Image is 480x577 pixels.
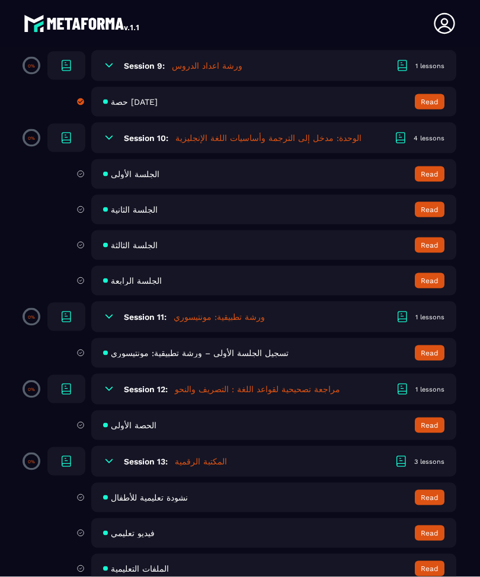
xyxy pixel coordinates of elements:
[111,528,155,538] span: فيديو تعليمي
[415,62,444,70] div: 1 lessons
[415,561,444,576] button: Read
[28,63,35,69] p: 0%
[28,136,35,141] p: 0%
[111,493,188,502] span: نشودة تعليمية للأطفال
[111,205,158,214] span: الجلسة الثانية
[415,94,444,110] button: Read
[414,134,444,143] div: 4 lessons
[175,456,227,467] h5: المكتبة الرقمية
[172,60,242,72] h5: ورشة اعداد الدروس
[24,12,141,36] img: logo
[28,387,35,392] p: 0%
[111,97,158,107] span: حصة [DATE]
[174,311,265,323] h5: ورشة تطبیقیة: مونتیسوري
[415,273,444,288] button: Read
[415,313,444,322] div: 1 lessons
[111,564,169,573] span: الملفات التعليمية
[414,457,444,466] div: 3 lessons
[415,525,444,541] button: Read
[124,61,165,70] h6: Session 9:
[175,383,340,395] h5: مراجعة تصحيحية لقواعد اللغة : التصريف والنحو
[111,421,156,430] span: الحصة الأولى
[111,276,162,286] span: الجلسة الرابعة
[111,241,158,250] span: الجلسة الثالثة
[415,385,444,394] div: 1 lessons
[415,418,444,433] button: Read
[28,315,35,320] p: 0%
[415,345,444,361] button: Read
[111,348,289,358] span: تسجيل الجلسة الأولى – ورشة تطبيقية: مونتيسوري
[28,459,35,464] p: 0%
[111,169,159,179] span: الجلسة الأولى
[124,312,167,322] h6: Session 11:
[415,490,444,505] button: Read
[415,202,444,217] button: Read
[124,133,168,143] h6: Session 10:
[124,384,168,394] h6: Session 12:
[124,457,168,466] h6: Session 13:
[415,166,444,182] button: Read
[415,238,444,253] button: Read
[175,132,361,144] h5: الوحدة: مدخل إلى الترجمة وأساسيات اللغة الإنجليزية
